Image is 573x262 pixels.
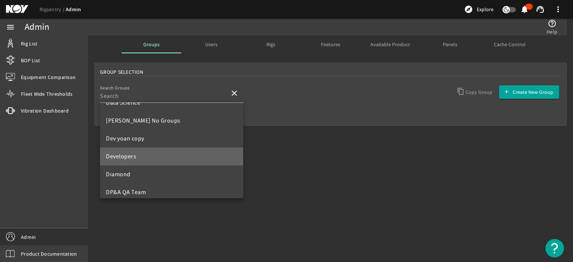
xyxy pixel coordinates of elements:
[21,73,76,81] span: Equipment Comparison
[494,42,526,47] span: Cache Control
[266,42,275,47] span: Rigs
[106,171,131,178] span: Diamond
[370,42,410,47] span: Available Product
[547,28,557,35] span: Help
[106,153,136,160] span: Developers
[106,117,181,124] span: [PERSON_NAME] No Groups
[321,42,340,47] span: Features
[6,23,15,32] mat-icon: menu
[106,189,146,196] span: DP&A QA Team
[477,6,494,13] span: Explore
[21,107,69,114] span: Vibration Dashboard
[100,92,224,101] input: Search
[461,3,497,15] button: Explore
[536,5,545,14] mat-icon: support_agent
[40,6,66,13] a: Rigsentry
[205,42,217,47] span: Users
[106,99,140,107] span: Data Science
[106,135,144,142] span: Dev yoan copy
[21,40,37,47] span: Rig List
[6,106,15,115] mat-icon: vibration
[499,85,559,99] button: Create New Group
[548,19,557,28] mat-icon: help_outline
[230,89,239,98] mat-icon: close
[21,233,36,241] span: Admin
[549,0,567,18] button: more_vert
[21,250,77,258] span: Product Documentation
[21,57,40,64] span: BOP List
[100,85,130,91] mat-label: Search Groups
[143,42,160,47] span: Groups
[545,239,564,258] button: Open Resource Center
[100,68,143,76] span: Group Selection
[66,6,81,13] a: Admin
[464,5,473,14] mat-icon: explore
[25,23,49,31] div: Admin
[443,42,457,47] span: Panels
[21,90,72,98] span: Fleet Wide Thresholds
[513,88,553,96] span: Create New Group
[520,5,529,14] mat-icon: notifications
